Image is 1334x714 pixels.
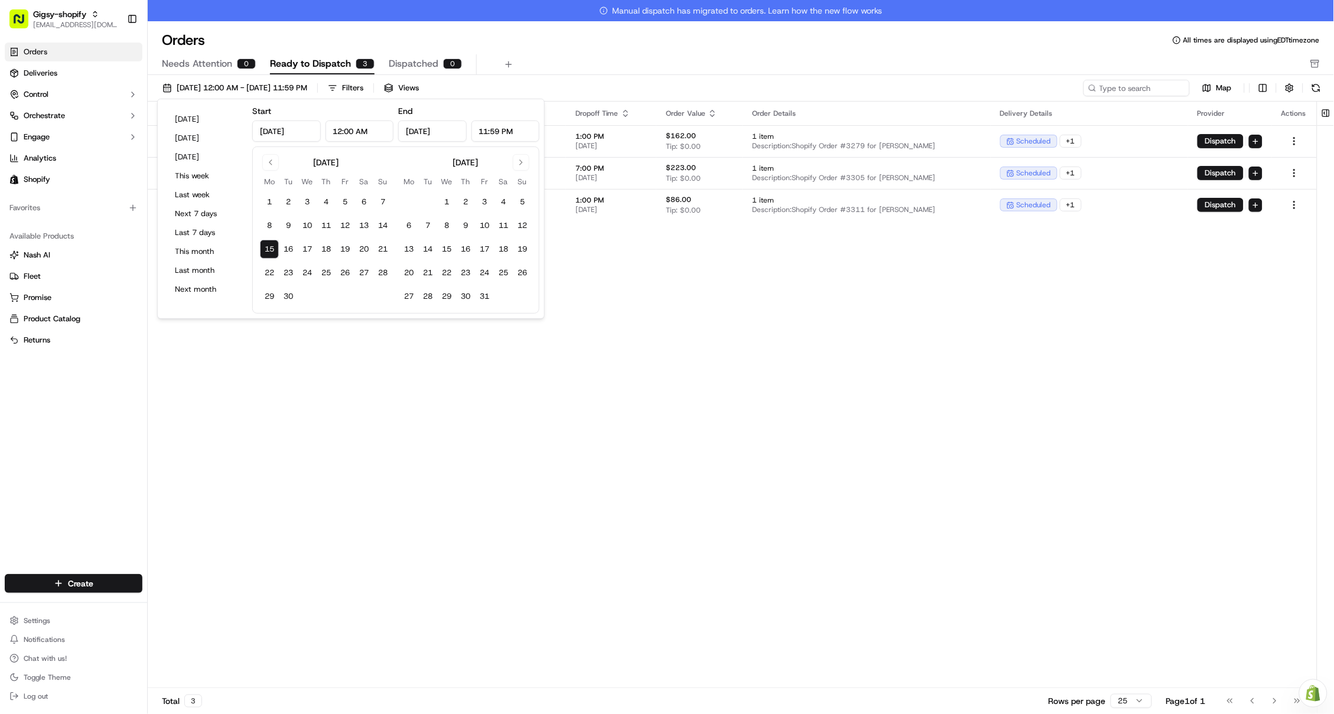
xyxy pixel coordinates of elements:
[336,240,354,259] button: 19
[5,106,142,125] button: Orchestrate
[354,193,373,211] button: 6
[354,240,373,259] button: 20
[475,240,494,259] button: 17
[575,164,647,173] span: 7:00 PM
[9,335,138,345] a: Returns
[5,246,142,265] button: Nash AI
[24,174,50,185] span: Shopify
[170,111,240,128] button: [DATE]
[24,271,41,282] span: Fleet
[24,89,48,100] span: Control
[399,175,418,188] th: Monday
[317,175,336,188] th: Thursday
[170,281,240,298] button: Next month
[456,175,475,188] th: Thursday
[260,287,279,306] button: 29
[513,175,532,188] th: Sunday
[24,292,51,303] span: Promise
[9,292,138,303] a: Promise
[666,174,701,183] span: Tip: $0.00
[323,80,369,96] button: Filters
[399,216,418,235] button: 6
[95,227,194,248] a: 💻API Documentation
[279,240,298,259] button: 16
[317,216,336,235] button: 11
[373,240,392,259] button: 21
[9,271,138,282] a: Fleet
[5,688,142,705] button: Log out
[752,109,981,118] div: Order Details
[1195,81,1239,95] button: Map
[513,240,532,259] button: 19
[100,233,109,242] div: 💻
[5,198,142,217] div: Favorites
[1166,695,1206,707] div: Page 1 of 1
[5,650,142,667] button: Chat with us!
[5,85,142,104] button: Control
[1060,198,1082,211] div: + 1
[752,141,981,151] span: Description: Shopify Order #3279 for [PERSON_NAME]
[399,263,418,282] button: 20
[752,132,981,141] span: 1 item
[752,195,981,205] span: 1 item
[456,193,475,211] button: 2
[5,331,142,350] button: Returns
[1000,109,1179,118] div: Delivery Details
[24,692,48,701] span: Log out
[752,205,981,214] span: Description: Shopify Order #3311 for [PERSON_NAME]
[437,263,456,282] button: 22
[354,263,373,282] button: 27
[260,193,279,211] button: 1
[666,109,733,118] div: Order Value
[398,83,419,93] span: Views
[5,267,142,286] button: Fleet
[1216,83,1232,93] span: Map
[298,175,317,188] th: Wednesday
[666,195,691,204] span: $86.00
[456,287,475,306] button: 30
[336,216,354,235] button: 12
[9,250,138,260] a: Nash AI
[24,68,57,79] span: Deliveries
[373,216,392,235] button: 14
[162,695,202,708] div: Total
[317,193,336,211] button: 4
[398,106,412,116] label: End
[494,240,513,259] button: 18
[752,173,981,182] span: Description: Shopify Order #3305 for [PERSON_NAME]
[170,206,240,222] button: Next 7 days
[475,216,494,235] button: 10
[279,287,298,306] button: 30
[317,240,336,259] button: 18
[24,110,65,121] span: Orchestrate
[1198,134,1244,148] button: Dispatch
[336,175,354,188] th: Friday
[379,80,424,96] button: Views
[24,314,80,324] span: Product Catalog
[575,109,647,118] div: Dropoff Time
[31,76,213,88] input: Got a question? Start typing here...
[33,20,118,30] button: [EMAIL_ADDRESS][DOMAIN_NAME]
[170,243,240,260] button: This month
[252,120,321,142] input: Date
[9,175,19,184] img: Shopify logo
[437,216,456,235] button: 8
[314,157,339,168] div: [DATE]
[25,112,46,133] img: 9188753566659_6852d8bf1fb38e338040_72.png
[105,182,129,192] span: [DATE]
[418,287,437,306] button: 28
[262,154,279,171] button: Go to previous month
[1049,695,1106,707] p: Rows per page
[5,631,142,648] button: Notifications
[437,287,456,306] button: 29
[5,669,142,686] button: Toggle Theme
[666,142,701,151] span: Tip: $0.00
[399,240,418,259] button: 13
[24,635,65,644] span: Notifications
[12,153,79,162] div: Past conversations
[1198,166,1244,180] button: Dispatch
[513,193,532,211] button: 5
[170,187,240,203] button: Last week
[5,128,142,146] button: Engage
